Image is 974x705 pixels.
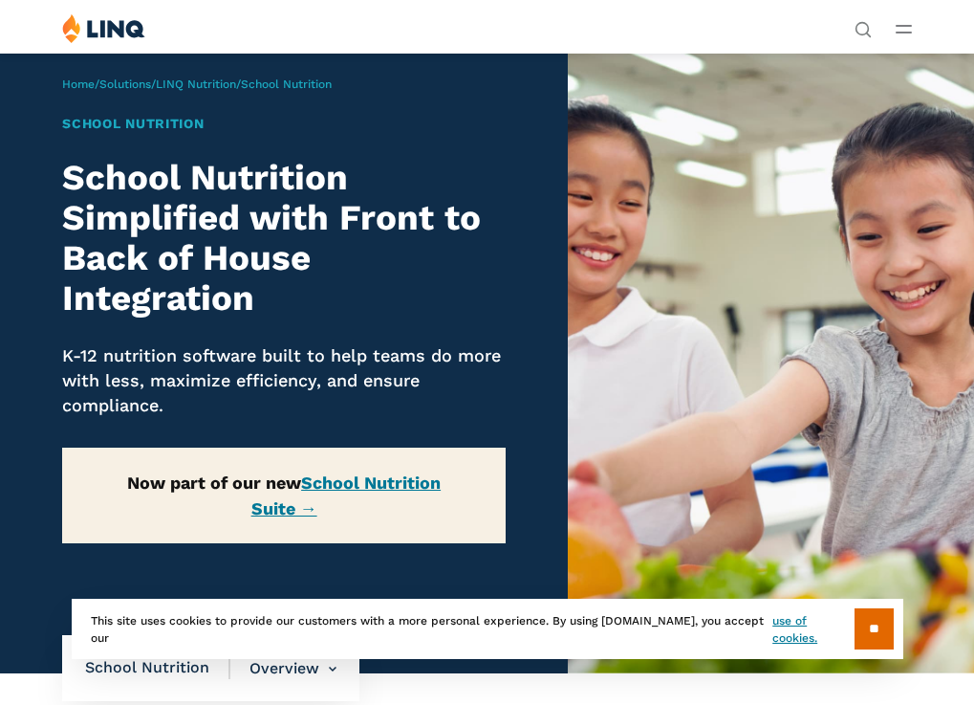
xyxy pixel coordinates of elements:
nav: Utility Navigation [855,13,872,36]
div: This site uses cookies to provide our customers with a more personal experience. By using [DOMAIN... [72,599,903,659]
p: K-12 nutrition software built to help teams do more with less, maximize efficiency, and ensure co... [62,343,506,417]
button: Open Search Bar [855,19,872,36]
h2: School Nutrition Simplified with Front to Back of House Integration [62,158,506,319]
img: School Nutrition Banner [568,53,974,673]
a: Solutions [99,77,151,91]
a: Home [62,77,95,91]
a: LINQ Nutrition [156,77,236,91]
strong: Now part of our new [127,473,441,518]
a: School Nutrition Suite → [251,473,442,518]
img: LINQ | K‑12 Software [62,13,145,43]
span: / / / [62,77,332,91]
h1: School Nutrition [62,114,506,134]
a: use of cookies. [772,612,854,647]
button: Open Main Menu [896,18,912,39]
span: School Nutrition [241,77,332,91]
